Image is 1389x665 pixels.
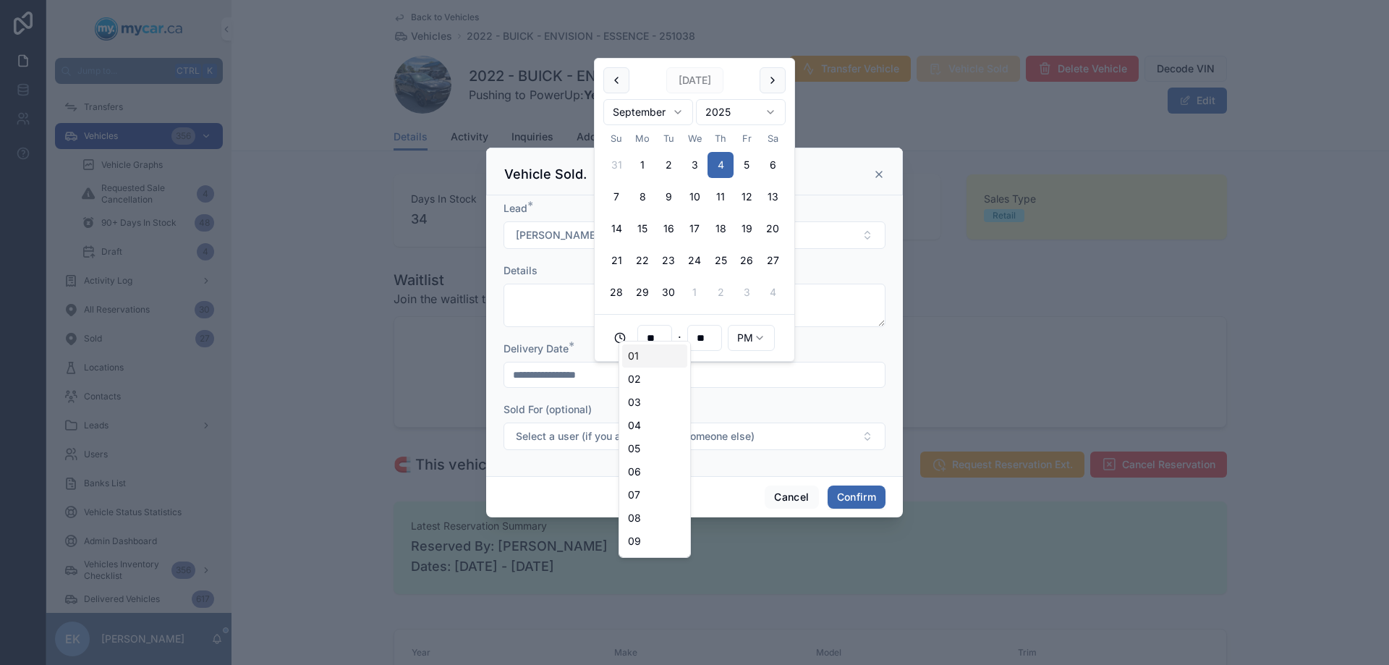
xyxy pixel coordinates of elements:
button: Thursday, October 2nd, 2025 [708,279,734,305]
button: Monday, September 15th, 2025 [629,216,655,242]
button: Wednesday, September 17th, 2025 [681,216,708,242]
button: Sunday, September 28th, 2025 [603,279,629,305]
button: Friday, September 19th, 2025 [734,216,760,242]
th: Saturday [760,131,786,146]
span: Delivery Date [504,342,569,355]
th: Friday [734,131,760,146]
button: Tuesday, September 2nd, 2025 [655,152,681,178]
button: Monday, September 22nd, 2025 [629,247,655,274]
button: Saturday, September 27th, 2025 [760,247,786,274]
button: Select Button [504,423,885,450]
button: Monday, September 1st, 2025 [629,152,655,178]
button: Sunday, August 31st, 2025 [603,152,629,178]
div: 04 [622,414,687,437]
button: Thursday, September 11th, 2025 [708,184,734,210]
span: Lead [504,202,527,214]
button: Friday, September 12th, 2025 [734,184,760,210]
th: Monday [629,131,655,146]
span: [PERSON_NAME] [[EMAIL_ADDRESS][DOMAIN_NAME]] [516,228,783,242]
div: 01 [622,344,687,368]
button: Thursday, September 25th, 2025 [708,247,734,274]
button: Select Button [504,221,885,249]
div: 10 [622,553,687,576]
button: Sunday, September 14th, 2025 [603,216,629,242]
button: Tuesday, September 9th, 2025 [655,184,681,210]
div: 07 [622,483,687,507]
button: Friday, September 5th, 2025 [734,152,760,178]
button: Saturday, October 4th, 2025 [760,279,786,305]
button: Sunday, September 7th, 2025 [603,184,629,210]
div: 06 [622,460,687,483]
button: Saturday, September 13th, 2025 [760,184,786,210]
h3: Vehicle Sold. [504,166,587,183]
div: 03 [622,391,687,414]
button: Thursday, September 18th, 2025 [708,216,734,242]
button: Tuesday, September 30th, 2025 [655,279,681,305]
button: Confirm [828,486,885,509]
button: Sunday, September 21st, 2025 [603,247,629,274]
div: : [603,323,786,352]
span: Sold For (optional) [504,403,592,415]
div: Suggestions [619,341,691,558]
button: Wednesday, September 10th, 2025 [681,184,708,210]
span: Select a user (if you are selling for someone else) [516,429,755,444]
button: Friday, September 26th, 2025 [734,247,760,274]
button: Wednesday, September 3rd, 2025 [681,152,708,178]
button: Tuesday, September 16th, 2025 [655,216,681,242]
th: Thursday [708,131,734,146]
th: Tuesday [655,131,681,146]
button: Tuesday, September 23rd, 2025 [655,247,681,274]
button: Today, Thursday, September 4th, 2025, selected [708,152,734,178]
div: 02 [622,368,687,391]
div: 05 [622,437,687,460]
button: Saturday, September 6th, 2025 [760,152,786,178]
button: Friday, October 3rd, 2025 [734,279,760,305]
div: 08 [622,507,687,530]
button: Cancel [765,486,818,509]
button: Wednesday, October 1st, 2025 [681,279,708,305]
button: Monday, September 29th, 2025 [629,279,655,305]
th: Sunday [603,131,629,146]
table: September 2025 [603,131,786,305]
div: 09 [622,530,687,553]
button: Saturday, September 20th, 2025 [760,216,786,242]
th: Wednesday [681,131,708,146]
button: Monday, September 8th, 2025 [629,184,655,210]
span: Details [504,264,538,276]
button: Wednesday, September 24th, 2025 [681,247,708,274]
